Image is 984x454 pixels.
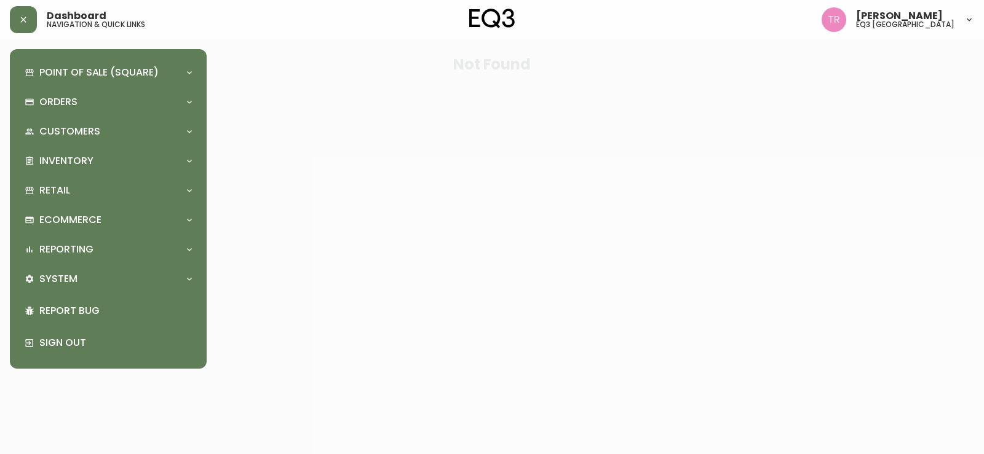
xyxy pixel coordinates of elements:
[39,336,192,350] p: Sign Out
[39,154,93,168] p: Inventory
[47,11,106,21] span: Dashboard
[47,21,145,28] h5: navigation & quick links
[20,59,197,86] div: Point of Sale (Square)
[20,88,197,115] div: Orders
[20,327,197,359] div: Sign Out
[39,243,93,256] p: Reporting
[20,295,197,327] div: Report Bug
[20,265,197,292] div: System
[39,184,70,197] p: Retail
[39,213,101,227] p: Ecommerce
[39,125,100,138] p: Customers
[39,272,77,286] p: System
[469,9,515,28] img: logo
[39,95,77,109] p: Orders
[20,177,197,204] div: Retail
[39,304,192,318] p: Report Bug
[20,236,197,263] div: Reporting
[20,206,197,233] div: Ecommerce
[856,21,954,28] h5: eq3 [GEOGRAPHIC_DATA]
[39,66,159,79] p: Point of Sale (Square)
[856,11,943,21] span: [PERSON_NAME]
[20,118,197,145] div: Customers
[20,147,197,174] div: Inventory
[822,7,846,32] img: 214b9049a7c64896e5c13e8f38ff7a87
